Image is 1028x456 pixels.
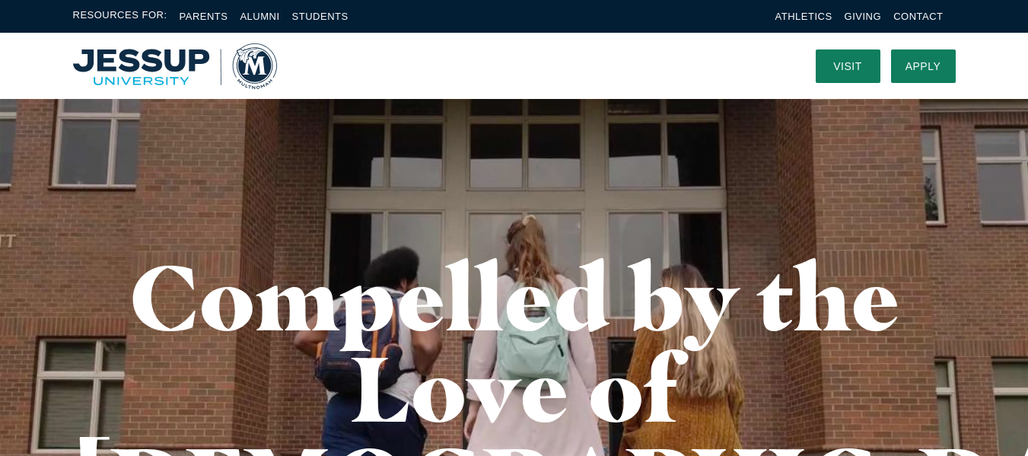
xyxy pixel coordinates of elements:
a: Contact [893,11,943,22]
a: Students [292,11,349,22]
a: Home [73,43,277,89]
span: Resources For: [73,8,167,25]
a: Alumni [240,11,279,22]
a: Athletics [775,11,832,22]
a: Apply [891,49,956,83]
a: Visit [816,49,880,83]
a: Giving [845,11,882,22]
img: Multnomah University Logo [73,43,277,89]
a: Parents [180,11,228,22]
